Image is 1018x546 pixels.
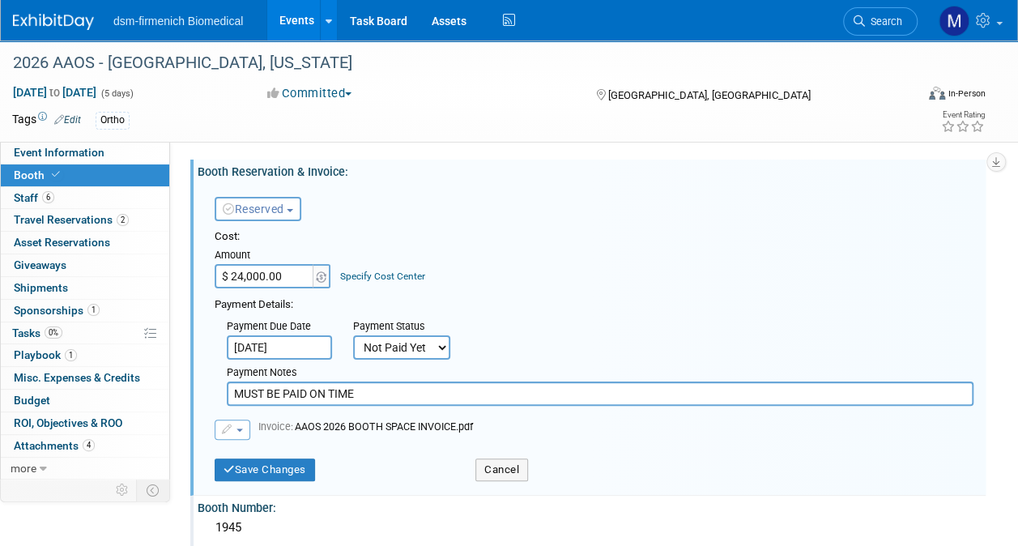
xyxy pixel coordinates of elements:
button: Save Changes [215,459,315,481]
span: 4 [83,439,95,451]
span: Asset Reservations [14,236,110,249]
span: Misc. Expenses & Credits [14,371,140,384]
div: Booth Reservation & Invoice: [198,160,986,180]
span: Budget [14,394,50,407]
button: Cancel [475,459,528,481]
div: Payment Notes [227,365,973,382]
div: Payment Status [353,319,462,335]
a: more [1,458,169,480]
a: Specify Cost Center [340,271,425,282]
span: Travel Reservations [14,213,129,226]
span: Reserved [223,203,284,215]
span: 1 [87,304,100,316]
span: Booth [14,168,63,181]
span: AAOS 2026 BOOTH SPACE INVOICE.pdf [258,420,473,433]
span: [DATE] [DATE] [12,85,97,100]
a: Budget [1,390,169,412]
div: In-Person [948,87,986,100]
span: Playbook [14,348,77,361]
i: Booth reservation complete [52,170,60,179]
span: Giveaways [14,258,66,271]
button: Reserved [215,197,301,221]
span: 0% [45,326,62,339]
a: Staff6 [1,187,169,209]
span: Attachments [14,439,95,452]
img: ExhibitDay [13,14,94,30]
a: Misc. Expenses & Credits [1,367,169,389]
a: Shipments [1,277,169,299]
div: Booth Number: [198,496,986,516]
div: Payment Due Date [227,319,329,335]
span: Event Information [14,146,104,159]
a: Event Information [1,142,169,164]
a: Giveaways [1,254,169,276]
td: Toggle Event Tabs [137,480,170,501]
a: Search [843,7,918,36]
a: Attachments4 [1,435,169,457]
a: Asset Reservations [1,232,169,254]
div: Amount [215,248,332,264]
span: Invoice: [258,420,295,433]
span: [GEOGRAPHIC_DATA], [GEOGRAPHIC_DATA] [608,89,811,101]
span: to [47,86,62,99]
button: Committed [262,85,358,102]
div: Ortho [96,112,130,129]
span: 2 [117,214,129,226]
span: 6 [42,191,54,203]
img: Melanie Davison [939,6,969,36]
td: Personalize Event Tab Strip [109,480,137,501]
a: Edit [54,114,81,126]
span: Sponsorships [14,304,100,317]
span: ROI, Objectives & ROO [14,416,122,429]
img: Format-Inperson.png [929,87,945,100]
span: Staff [14,191,54,204]
a: Tasks0% [1,322,169,344]
div: Event Format [844,84,986,109]
span: (5 days) [100,88,134,99]
span: more [11,462,36,475]
div: Payment Details: [215,293,973,313]
div: Cost: [215,229,973,245]
a: Booth [1,164,169,186]
div: 2026 AAOS - [GEOGRAPHIC_DATA], [US_STATE] [7,49,902,78]
a: ROI, Objectives & ROO [1,412,169,434]
span: Shipments [14,281,68,294]
td: Tags [12,111,81,130]
span: Tasks [12,326,62,339]
a: Sponsorships1 [1,300,169,322]
span: 1 [65,349,77,361]
a: Travel Reservations2 [1,209,169,231]
span: dsm-firmenich Biomedical [113,15,243,28]
span: Search [865,15,902,28]
a: Playbook1 [1,344,169,366]
div: Event Rating [941,111,985,119]
div: 1945 [210,515,973,540]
